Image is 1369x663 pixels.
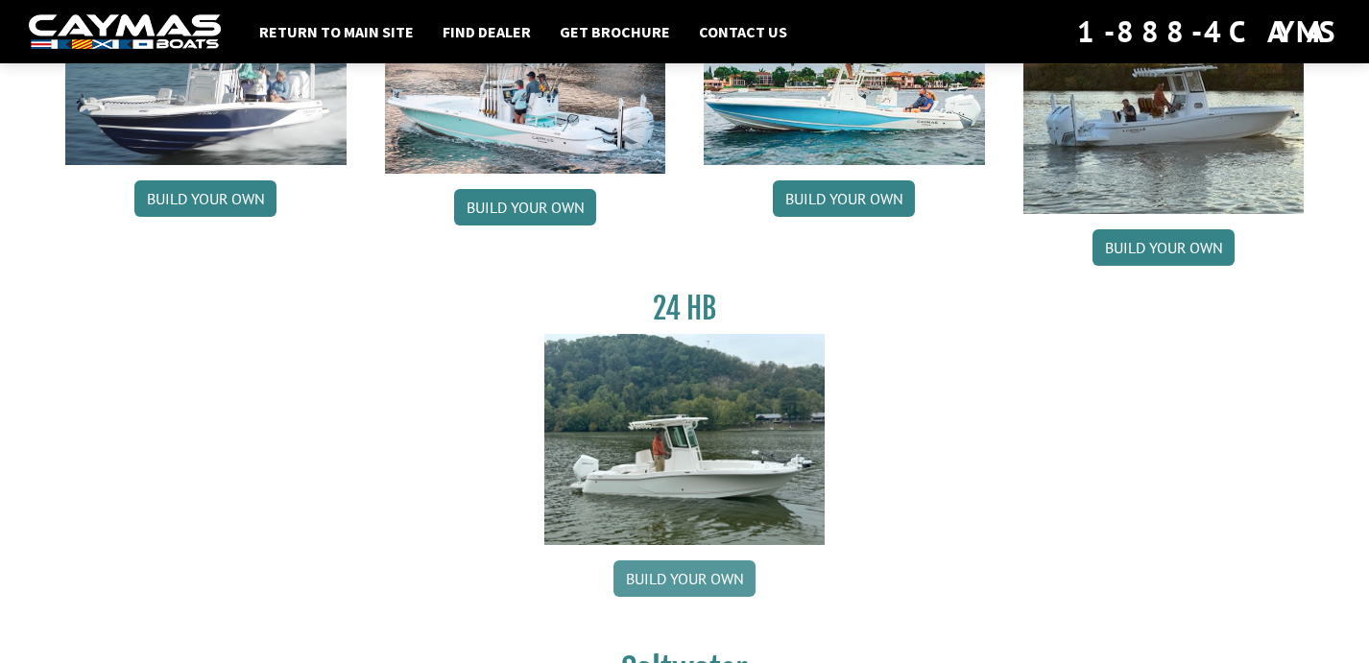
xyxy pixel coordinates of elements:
a: Build your own [134,180,276,217]
a: Build your own [613,560,756,597]
img: white-logo-c9c8dbefe5ff5ceceb0f0178aa75bf4bb51f6bca0971e226c86eb53dfe498488.png [29,14,221,50]
img: 26_new_photo_resized.jpg [65,4,347,165]
a: Get Brochure [550,19,680,44]
img: 291_Thumbnail.jpg [1023,4,1305,214]
a: Find Dealer [433,19,540,44]
img: 28-hb-twin.jpg [704,4,985,165]
h3: 24 HB [544,291,826,326]
img: 28_hb_thumbnail_for_caymas_connect.jpg [385,4,666,174]
a: Contact Us [689,19,797,44]
div: 1-888-4CAYMAS [1077,11,1340,53]
img: 24_HB_thumbnail.jpg [544,334,826,544]
a: Build your own [454,189,596,225]
a: Return to main site [250,19,423,44]
a: Build your own [1093,229,1235,266]
a: Build your own [773,180,915,217]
